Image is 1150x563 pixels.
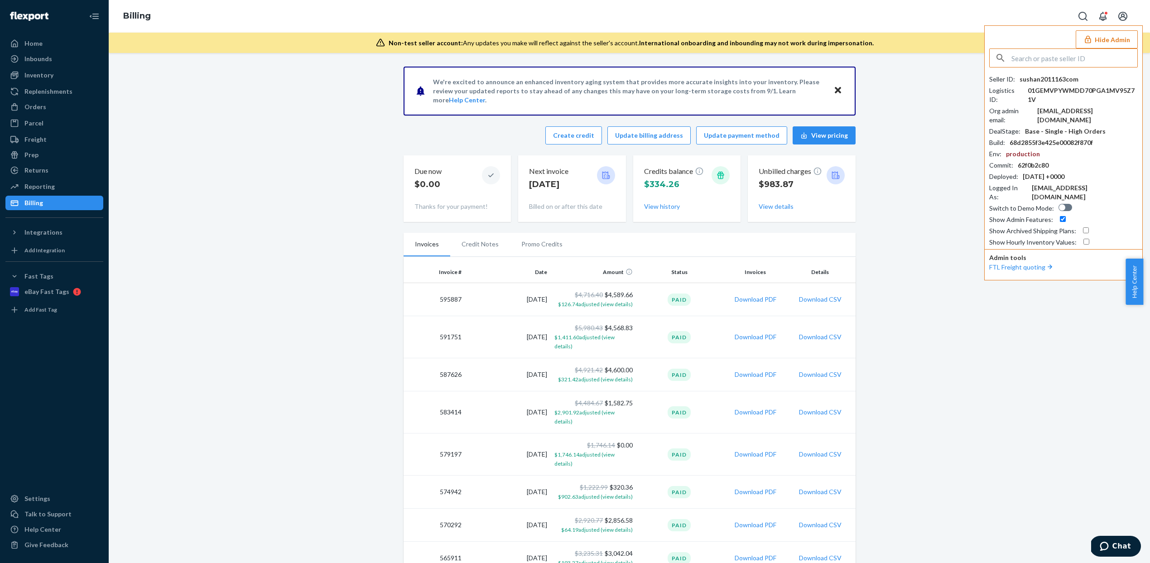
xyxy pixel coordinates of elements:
div: Paid [668,448,691,461]
td: 591751 [404,316,466,358]
div: Help Center [24,525,61,534]
td: $4,600.00 [551,358,636,391]
button: $1,411.60adjusted (view details) [554,332,633,351]
div: Paid [668,406,691,419]
a: Inbounds [5,52,103,66]
th: Invoice # [404,261,466,283]
p: [DATE] [529,178,568,190]
button: Download PDF [735,332,776,342]
div: Orders [24,102,46,111]
th: Date [465,261,551,283]
td: 587626 [404,358,466,391]
span: International onboarding and inbounding may not work during impersonation. [639,39,874,47]
div: [EMAIL_ADDRESS][DOMAIN_NAME] [1032,183,1138,202]
div: Env : [989,149,1001,159]
a: Add Integration [5,243,103,258]
p: $0.00 [414,178,442,190]
a: Add Fast Tag [5,303,103,317]
a: Freight [5,132,103,147]
a: Inventory [5,68,103,82]
div: Replenishments [24,87,72,96]
div: Parcel [24,119,43,128]
th: Details [789,261,855,283]
div: DealStage : [989,127,1020,136]
p: Credits balance [644,166,704,177]
span: $64.19 adjusted (view details) [561,526,633,533]
p: We're excited to announce an enhanced inventory aging system that provides more accurate insights... [433,77,825,105]
th: Status [636,261,722,283]
button: Download CSV [799,553,842,563]
div: Show Hourly Inventory Values : [989,238,1077,247]
span: $126.74 adjusted (view details) [558,301,633,308]
div: Give Feedback [24,540,68,549]
td: $320.36 [551,476,636,509]
td: $2,856.58 [551,509,636,542]
div: Paid [668,331,691,343]
div: Show Admin Features : [989,215,1053,224]
span: $4,716.40 [575,291,603,298]
li: Invoices [404,233,450,256]
a: Home [5,36,103,51]
div: Base - Single - High Orders [1025,127,1106,136]
span: $2,901.92 adjusted (view details) [554,409,615,425]
a: Parcel [5,116,103,130]
button: Download CSV [799,450,842,459]
div: Org admin email : [989,106,1033,125]
button: Download CSV [799,487,842,496]
iframe: Opens a widget where you can chat to one of our agents [1091,536,1141,558]
a: Prep [5,148,103,162]
div: eBay Fast Tags [24,287,69,296]
button: Close Navigation [85,7,103,25]
span: Non-test seller account: [389,39,463,47]
td: 583414 [404,391,466,433]
div: Integrations [24,228,63,237]
a: Returns [5,163,103,178]
div: Logged In As : [989,183,1027,202]
button: Create credit [545,126,602,144]
a: eBay Fast Tags [5,284,103,299]
div: Paid [668,369,691,381]
td: [DATE] [465,433,551,476]
div: Home [24,39,43,48]
a: Settings [5,491,103,506]
div: 01GEMVPYWMDD70PGA1MV95Z71V [1028,86,1138,104]
div: Seller ID : [989,75,1015,84]
p: Unbilled charges [759,166,822,177]
td: [DATE] [465,316,551,358]
td: $4,568.83 [551,316,636,358]
div: sushan2011163com [1020,75,1078,84]
div: Returns [24,166,48,175]
img: Flexport logo [10,12,48,21]
button: Update payment method [696,126,787,144]
div: Freight [24,135,47,144]
div: Settings [24,494,50,503]
p: Due now [414,166,442,177]
span: $3,235.31 [575,549,603,557]
span: $1,411.60 adjusted (view details) [554,334,615,350]
div: Paid [668,519,691,531]
div: Logistics ID : [989,86,1023,104]
button: $64.19adjusted (view details) [561,525,633,534]
button: $2,901.92adjusted (view details) [554,408,633,426]
div: Add Integration [24,246,65,254]
div: Build : [989,138,1005,147]
span: $4,484.67 [575,399,603,407]
span: $1,222.99 [580,483,608,491]
a: Orders [5,100,103,114]
td: 595887 [404,283,466,316]
button: Fast Tags [5,269,103,284]
li: Promo Credits [510,233,574,255]
p: Thanks for your payment! [414,202,500,211]
div: [DATE] +0000 [1023,172,1064,181]
button: Open Search Box [1074,7,1092,25]
th: Amount [551,261,636,283]
p: Next invoice [529,166,568,177]
button: $1,746.14adjusted (view details) [554,450,633,468]
div: 62f0b2c80 [1018,161,1049,170]
div: Billing [24,198,43,207]
button: Hide Admin [1076,30,1138,48]
td: [DATE] [465,391,551,433]
button: Download PDF [735,553,776,563]
div: production [1006,149,1040,159]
